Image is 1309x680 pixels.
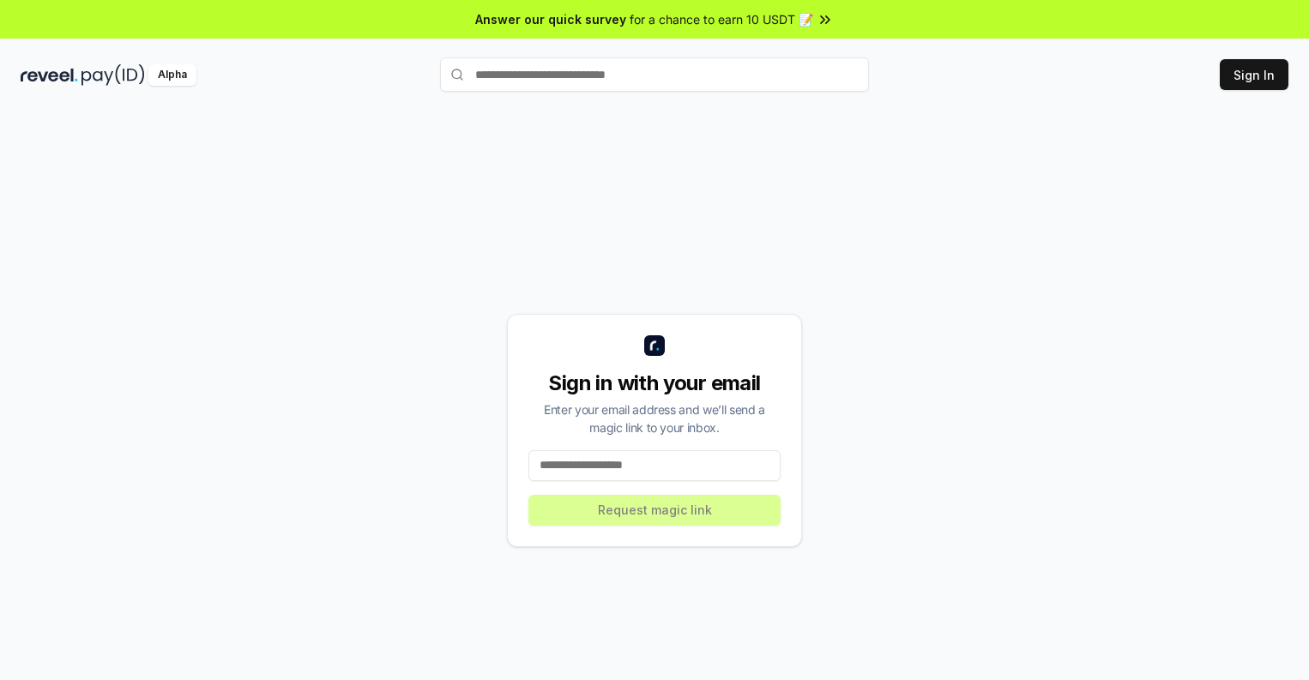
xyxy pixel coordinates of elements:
[1220,59,1288,90] button: Sign In
[148,64,196,86] div: Alpha
[630,10,813,28] span: for a chance to earn 10 USDT 📝
[21,64,78,86] img: reveel_dark
[81,64,145,86] img: pay_id
[475,10,626,28] span: Answer our quick survey
[644,335,665,356] img: logo_small
[528,370,781,397] div: Sign in with your email
[528,400,781,436] div: Enter your email address and we’ll send a magic link to your inbox.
